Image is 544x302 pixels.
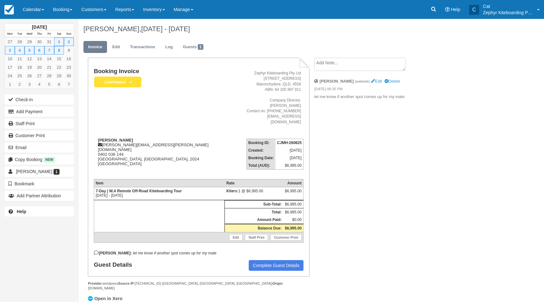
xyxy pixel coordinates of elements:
[225,224,283,232] th: Balance Due:
[94,68,236,75] h1: Booking Invoice
[44,46,54,55] a: 7
[5,131,74,141] a: Customer Print
[5,95,74,105] button: Check-in
[5,206,74,217] a: Help
[25,38,34,46] a: 29
[238,71,301,125] address: Zephyr Kiteboarding Pty Ltd [STREET_ADDRESS] Maroochydore, QLD, 4558 ABN: 64 105 997 911 Company ...
[88,282,103,285] strong: Provider:
[246,154,275,162] th: Booking Date:
[314,94,420,100] p: let me know if another spot comes up for my mate
[94,179,224,187] th: Item
[25,55,34,63] a: 12
[225,179,283,187] th: Rate
[5,63,15,72] a: 17
[54,63,64,72] a: 22
[270,234,302,241] a: Customer Print
[54,169,59,175] span: 1
[94,251,132,255] strong: [PERSON_NAME]:
[5,55,15,63] a: 10
[275,147,303,154] td: [DATE]
[141,25,190,33] span: [DATE] - [DATE]
[283,179,303,187] th: Amount
[226,189,238,193] strong: Kiters
[34,55,44,63] a: 13
[25,46,34,55] a: 5
[54,46,64,55] a: 8
[275,162,303,170] td: $6,995.00
[96,189,182,193] strong: 7-Day | W.A Remote Off-Road Kiteboarding Tour
[44,38,54,46] a: 31
[5,119,74,129] a: Staff Print
[94,261,138,268] strong: Guest Details
[64,63,74,72] a: 23
[83,41,107,53] a: Invoice
[277,141,302,145] strong: CJMH-260825
[245,234,268,241] a: Staff Print
[98,138,133,142] strong: [PERSON_NAME]
[371,79,382,84] a: Edit
[43,157,55,162] span: New
[133,251,216,255] em: let me know if another spot comes up for my mate
[283,208,303,216] td: $6,995.00
[83,25,482,33] h1: [PERSON_NAME],
[225,187,283,200] td: 1 @ $6,995.00
[25,72,34,80] a: 26
[225,208,283,216] th: Total:
[94,76,139,88] a: Confirmed
[246,139,275,147] th: Booking ID:
[34,46,44,55] a: 6
[283,200,303,208] td: $6,995.00
[15,63,25,72] a: 18
[178,41,208,53] a: Guests1
[246,147,275,154] th: Created:
[5,154,74,165] button: Copy Booking New
[198,44,204,50] span: 1
[355,79,370,83] small: (website)
[34,38,44,46] a: 30
[15,46,25,55] a: 4
[384,79,400,84] a: Delete
[118,282,135,285] strong: Source IP:
[5,107,74,117] button: Add Payment
[161,41,178,53] a: Log
[5,38,15,46] a: 27
[16,169,52,174] span: [PERSON_NAME]
[108,41,125,53] a: Edit
[17,209,26,214] b: Help
[320,79,354,84] strong: [PERSON_NAME]
[64,72,74,80] a: 30
[94,187,224,200] td: [DATE] - [DATE]
[44,63,54,72] a: 21
[32,25,47,30] strong: [DATE]
[273,282,282,285] strong: Origin
[283,216,303,224] td: $0.00
[483,9,533,16] p: Zephyr Kiteboarding Pty Ltd
[15,31,25,38] th: Tue
[275,154,303,162] td: [DATE]
[54,55,64,63] a: 15
[125,41,160,53] a: Transactions
[285,189,302,198] div: $6,995.00
[249,260,303,271] a: Complete Guest Details
[15,72,25,80] a: 25
[25,80,34,89] a: 3
[451,7,460,12] span: Help
[64,80,74,89] a: 7
[94,77,141,88] em: Confirmed
[5,31,15,38] th: Mon
[5,142,74,153] button: Email
[5,179,74,189] button: Bookmark
[5,166,74,177] a: [PERSON_NAME] 1
[64,46,74,55] a: 9
[34,63,44,72] a: 20
[25,63,34,72] a: 19
[5,46,15,55] a: 3
[64,31,74,38] th: Sun
[285,226,302,230] strong: $6,995.00
[469,5,479,15] div: C
[44,72,54,80] a: 28
[483,3,533,9] p: Cat
[314,86,420,93] em: [DATE] 08:35 PM
[54,72,64,80] a: 29
[25,31,34,38] th: Wed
